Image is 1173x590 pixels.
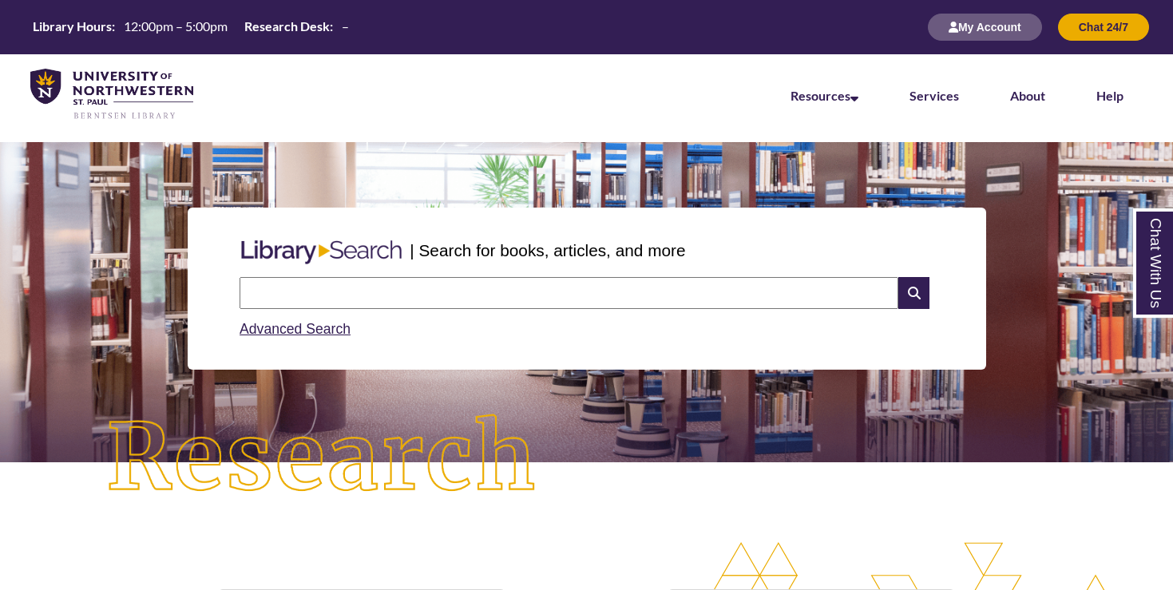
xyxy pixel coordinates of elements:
a: Hours Today [26,18,355,37]
table: Hours Today [26,18,355,35]
i: Search [898,277,929,309]
a: Chat 24/7 [1058,20,1149,34]
a: Resources [791,88,858,103]
a: Services [909,88,959,103]
span: 12:00pm – 5:00pm [124,18,228,34]
img: Research [58,366,586,550]
th: Library Hours: [26,18,117,35]
a: Advanced Search [240,321,351,337]
span: – [342,18,349,34]
a: Help [1096,88,1123,103]
img: UNWSP Library Logo [30,69,193,121]
a: About [1010,88,1045,103]
button: My Account [928,14,1042,41]
img: Libary Search [233,234,410,271]
th: Research Desk: [238,18,335,35]
a: My Account [928,20,1042,34]
p: | Search for books, articles, and more [410,238,685,263]
button: Chat 24/7 [1058,14,1149,41]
